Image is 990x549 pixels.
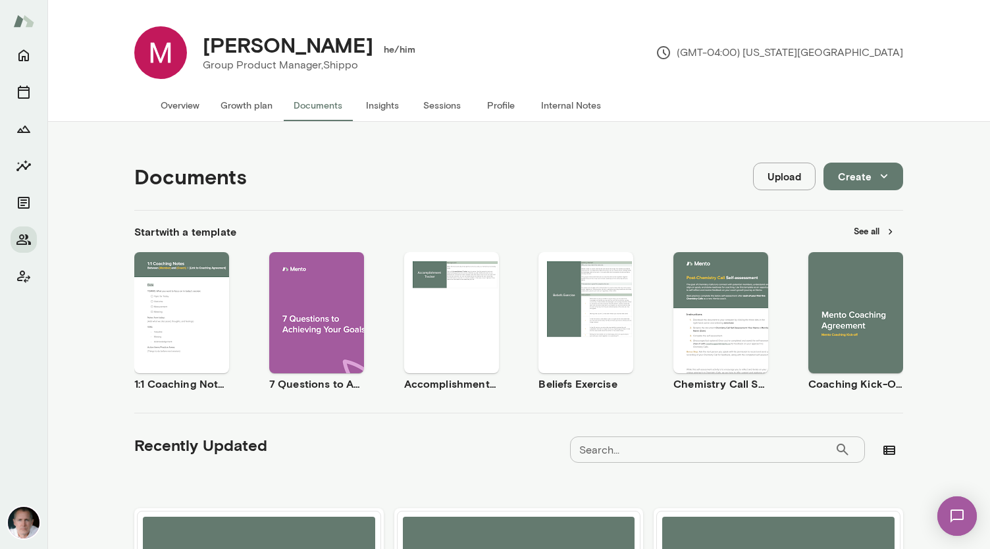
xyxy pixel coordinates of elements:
[203,32,373,57] h4: [PERSON_NAME]
[11,42,37,68] button: Home
[808,376,903,392] h6: Coaching Kick-Off | Coaching Agreement
[134,26,187,79] img: Mike Fonseca
[353,90,412,121] button: Insights
[13,9,34,34] img: Mento
[471,90,531,121] button: Profile
[269,376,364,392] h6: 7 Questions to Achieving Your Goals
[8,507,39,538] img: Mike Lane
[846,221,903,242] button: See all
[384,43,416,56] h6: he/him
[753,163,816,190] button: Upload
[11,116,37,142] button: Growth Plan
[538,376,633,392] h6: Beliefs Exercise
[823,163,903,190] button: Create
[134,164,247,189] h4: Documents
[673,376,768,392] h6: Chemistry Call Self-Assessment [Coaches only]
[412,90,471,121] button: Sessions
[150,90,210,121] button: Overview
[11,153,37,179] button: Insights
[531,90,612,121] button: Internal Notes
[134,224,236,240] h6: Start with a template
[404,376,499,392] h6: Accomplishment Tracker
[11,263,37,290] button: Client app
[656,45,903,61] p: (GMT-04:00) [US_STATE][GEOGRAPHIC_DATA]
[210,90,283,121] button: Growth plan
[203,57,405,73] p: Group Product Manager, Shippo
[11,190,37,216] button: Documents
[134,376,229,392] h6: 1:1 Coaching Notes
[134,434,267,456] h5: Recently Updated
[11,226,37,253] button: Members
[283,90,353,121] button: Documents
[11,79,37,105] button: Sessions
